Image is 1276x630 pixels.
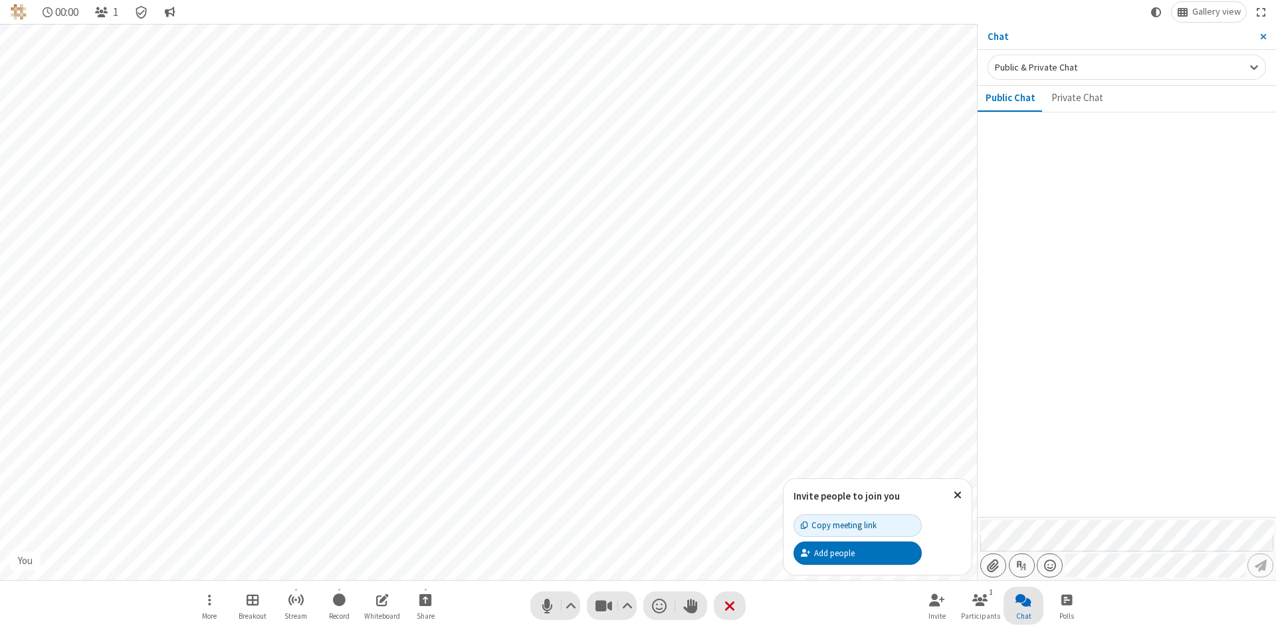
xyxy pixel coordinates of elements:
[1172,2,1246,22] button: Change layout
[129,2,154,22] div: Meeting details Encryption enabled
[1004,587,1043,625] button: Close chat
[55,6,78,19] span: 00:00
[1009,553,1035,577] button: Show formatting
[13,553,38,569] div: You
[362,587,402,625] button: Open shared whiteboard
[944,479,972,512] button: Close popover
[986,586,997,598] div: 1
[619,591,637,620] button: Video setting
[961,612,1000,620] span: Participants
[794,490,900,502] label: Invite people to join you
[995,61,1077,73] span: Public & Private Chat
[960,587,1000,625] button: Open participant list
[1247,553,1273,577] button: Send message
[643,591,675,620] button: Send a reaction
[587,591,637,620] button: Stop video (Alt+V)
[113,6,118,19] span: 1
[1043,86,1111,111] button: Private Chat
[1016,612,1031,620] span: Chat
[364,612,400,620] span: Whiteboard
[794,542,922,564] button: Add people
[405,587,445,625] button: Start sharing
[329,612,350,620] span: Record
[276,587,316,625] button: Start streaming
[675,591,707,620] button: Raise hand
[37,2,84,22] div: Timer
[239,612,266,620] span: Breakout
[562,591,580,620] button: Audio settings
[233,587,272,625] button: Manage Breakout Rooms
[917,587,957,625] button: Invite participants (Alt+I)
[1047,587,1087,625] button: Open poll
[978,86,1043,111] button: Public Chat
[1059,612,1074,620] span: Polls
[417,612,435,620] span: Share
[11,4,27,20] img: QA Selenium DO NOT DELETE OR CHANGE
[1250,24,1276,49] button: Close sidebar
[714,591,746,620] button: End or leave meeting
[794,514,922,537] button: Copy meeting link
[319,587,359,625] button: Start recording
[159,2,180,22] button: Conversation
[1192,7,1241,17] span: Gallery view
[1037,553,1063,577] button: Open menu
[530,591,580,620] button: Mute (Alt+A)
[1146,2,1167,22] button: Using system theme
[928,612,946,620] span: Invite
[202,612,217,620] span: More
[284,612,307,620] span: Stream
[988,29,1250,45] p: Chat
[189,587,229,625] button: Open menu
[801,519,877,532] div: Copy meeting link
[89,2,124,22] button: Open participant list
[1251,2,1271,22] button: Fullscreen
